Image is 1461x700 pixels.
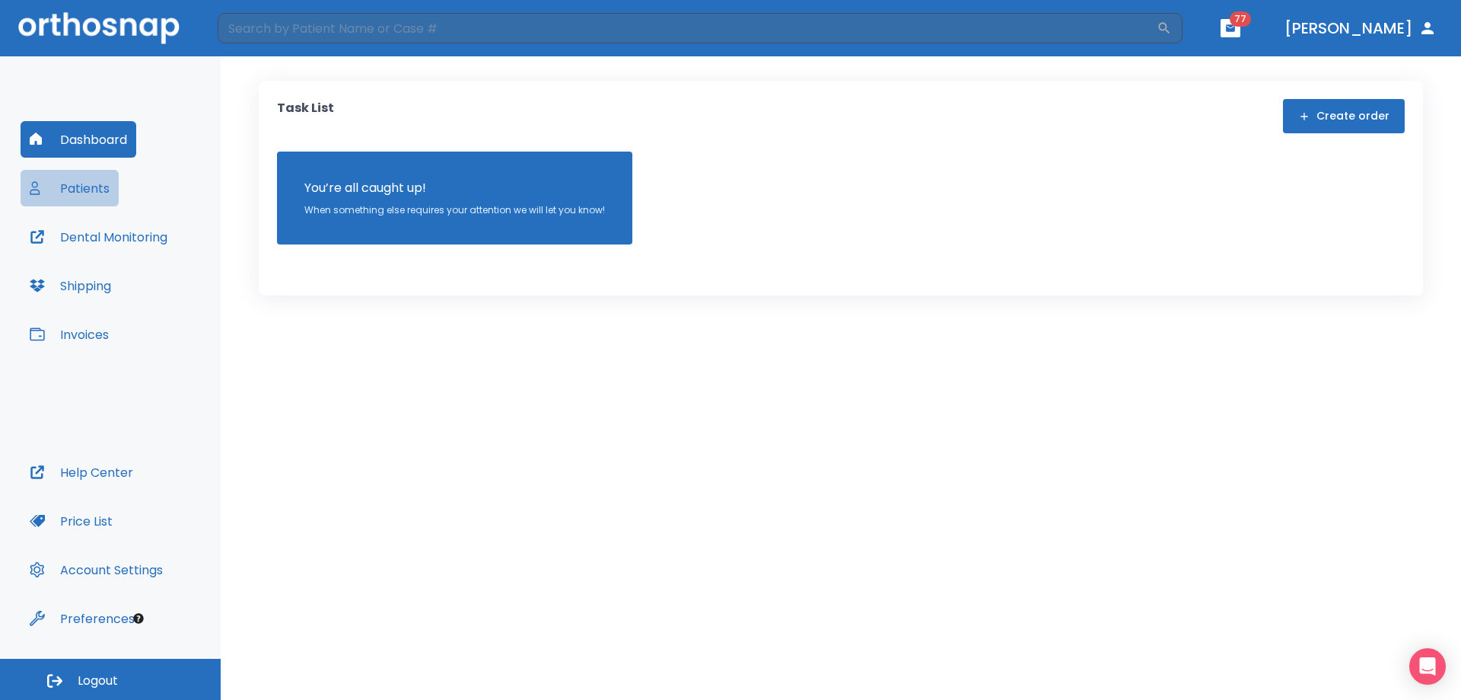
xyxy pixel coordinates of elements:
[21,454,142,491] button: Help Center
[21,219,177,255] button: Dental Monitoring
[21,600,144,637] button: Preferences
[277,99,334,133] p: Task List
[21,121,136,158] button: Dashboard
[1409,648,1446,685] div: Open Intercom Messenger
[304,203,605,217] p: When something else requires your attention we will let you know!
[21,551,172,588] button: Account Settings
[78,673,118,689] span: Logout
[132,612,145,625] div: Tooltip anchor
[21,267,120,304] button: Shipping
[1283,99,1405,133] button: Create order
[21,170,119,206] button: Patients
[21,316,118,353] button: Invoices
[18,12,180,43] img: Orthosnap
[1278,14,1443,42] button: [PERSON_NAME]
[21,503,122,539] button: Price List
[218,13,1157,43] input: Search by Patient Name or Case #
[1230,11,1251,27] span: 77
[304,179,605,197] p: You’re all caught up!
